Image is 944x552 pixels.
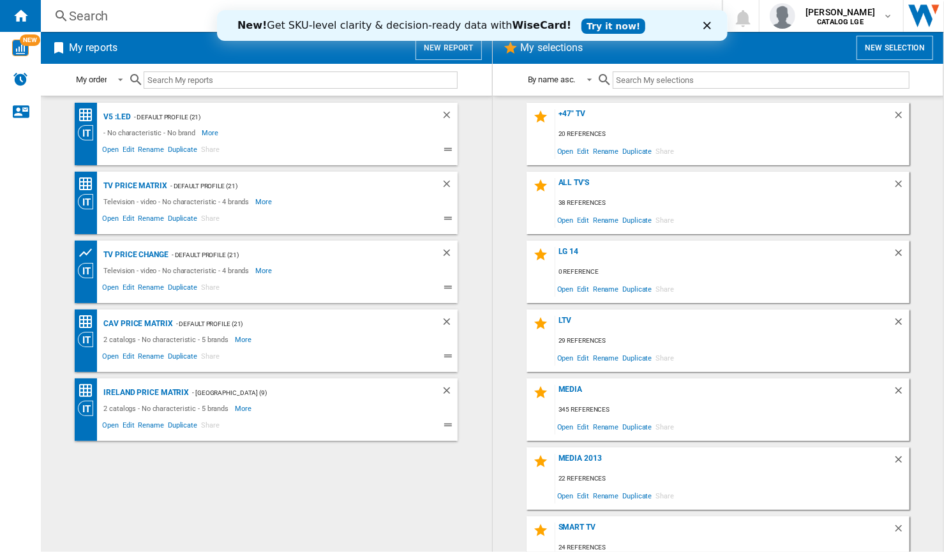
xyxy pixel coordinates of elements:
div: TV price matrix [100,178,167,194]
span: Edit [575,142,591,160]
span: Share [199,144,221,159]
span: Open [555,211,576,228]
div: Television - video - No characteristic - 4 brands [100,263,255,278]
span: Edit [121,144,137,159]
div: Delete [893,178,910,195]
span: Duplicate [620,142,654,160]
div: Category View [78,125,100,140]
b: CATALOG LGE [817,18,864,26]
div: 29 references [555,333,910,349]
div: LTV [555,316,893,333]
span: Open [100,281,121,297]
div: MEDIA 2013 [555,454,893,471]
span: Duplicate [166,213,199,228]
span: Open [555,349,576,366]
div: - No characteristic - No brand [100,125,202,140]
div: Category View [78,332,100,347]
button: New selection [857,36,933,60]
div: Delete [893,316,910,333]
span: Edit [575,487,591,504]
div: Delete [893,247,910,264]
span: Edit [575,280,591,297]
div: V5 :LED [100,109,130,125]
span: Share [654,280,676,297]
div: ALL TV's [555,178,893,195]
div: 20 references [555,126,910,142]
div: 38 references [555,195,910,211]
div: My order [76,75,107,84]
div: Delete [893,523,910,540]
div: 2 catalogs - No characteristic - 5 brands [100,332,235,347]
span: Duplicate [620,280,654,297]
span: Open [555,280,576,297]
span: Share [654,349,676,366]
span: Share [199,350,221,366]
span: Open [100,419,121,435]
input: Search My reports [144,71,458,89]
div: 345 references [555,402,910,418]
div: - [GEOGRAPHIC_DATA] (9) [189,385,416,401]
div: By name asc. [528,75,576,84]
div: - Default profile (21) [167,178,416,194]
span: Duplicate [620,487,654,504]
span: Rename [591,418,620,435]
img: profile.jpg [770,3,795,29]
span: Duplicate [620,418,654,435]
span: Rename [136,144,165,159]
span: More [202,125,220,140]
span: Open [100,144,121,159]
div: 2 catalogs - No characteristic - 5 brands [100,401,235,416]
img: alerts-logo.svg [13,71,28,87]
span: Rename [591,487,620,504]
div: Price Matrix [78,107,100,123]
span: Rename [591,280,620,297]
span: Open [555,418,576,435]
input: Search My selections [613,71,910,89]
span: Edit [121,281,137,297]
div: Delete [441,385,458,401]
span: Edit [575,211,591,228]
div: Delete [893,109,910,126]
div: Category View [78,194,100,209]
div: Delete [441,316,458,332]
div: Price Matrix [78,314,100,330]
span: Open [100,213,121,228]
span: Rename [136,213,165,228]
span: Duplicate [166,144,199,159]
h2: My selections [518,36,586,60]
span: Share [199,281,221,297]
span: Share [654,142,676,160]
span: Edit [121,213,137,228]
span: More [255,263,274,278]
div: Delete [441,109,458,125]
div: Category View [78,263,100,278]
span: [PERSON_NAME] [805,6,875,19]
div: MEDIA [555,385,893,402]
span: Duplicate [620,211,654,228]
div: - Default profile (21) [173,316,416,332]
span: Edit [575,349,591,366]
span: Rename [136,350,165,366]
div: Delete [893,385,910,402]
span: Rename [136,419,165,435]
span: Rename [591,142,620,160]
div: Delete [893,454,910,471]
span: Duplicate [166,419,199,435]
iframe: Intercom live chat banner [217,10,728,41]
div: TV price change [100,247,169,263]
span: Rename [136,281,165,297]
div: Search [69,7,689,25]
span: Share [654,211,676,228]
div: Price Matrix [78,176,100,192]
span: NEW [20,34,40,46]
span: Open [555,487,576,504]
span: Edit [121,350,137,366]
div: Close [486,11,499,19]
div: Television - video - No characteristic - 4 brands [100,194,255,209]
div: Price Matrix [78,383,100,399]
span: More [255,194,274,209]
div: SMART TV [555,523,893,540]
